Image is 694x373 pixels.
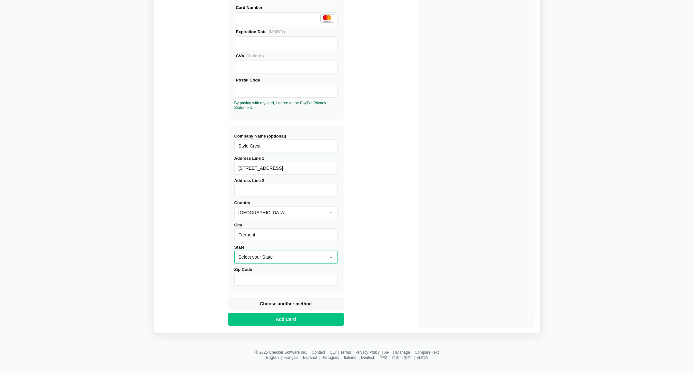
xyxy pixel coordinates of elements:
input: City [234,228,337,241]
span: Add Card [274,316,297,322]
button: Choose another method [228,297,344,310]
a: Italiano [344,355,357,360]
input: Address Line 1 [234,162,337,175]
a: हिन्दी [380,355,387,360]
span: (MM/YY) [269,29,285,34]
input: Address Line 2 [234,184,337,197]
a: English [266,355,279,360]
a: Português [321,355,339,360]
a: Français [283,355,298,360]
input: Company Name (optional) [234,139,337,152]
label: Company Name (optional) [234,134,337,152]
iframe: Secure Credit Card Frame - CVV [239,61,335,73]
a: 繁體 [404,355,412,360]
a: 简体 [392,355,399,360]
a: iManage [395,350,410,355]
a: CLI [330,350,336,355]
iframe: Secure Credit Card Frame - Postal Code [239,85,335,97]
span: (3 digits) [246,53,264,58]
a: Terms [340,350,351,355]
div: CVV [236,53,337,59]
div: Postal Code [236,77,337,83]
label: City [234,223,337,241]
div: Card Number [236,4,337,11]
div: Expiration Date [236,28,337,35]
span: Choose another method [259,301,313,307]
iframe: Secure Credit Card Frame - Credit Card Number [239,13,335,25]
label: State [234,245,337,263]
iframe: Secure Credit Card Frame - Expiration Date [239,37,335,49]
a: Privacy Policy [356,350,380,355]
label: Address Line 2 [234,178,337,197]
button: Add Card [228,313,344,326]
label: Address Line 1 [234,156,337,175]
a: Español [303,355,317,360]
input: Zip Code [234,273,337,286]
select: State [234,251,337,263]
label: Country [234,200,337,219]
select: Country [234,206,337,219]
a: 日本語 [416,355,428,360]
a: API [384,350,390,355]
li: © 2025 Checker Software Inc. [255,350,312,354]
a: Compare Text [415,350,438,355]
a: Deutsch [361,355,375,360]
a: Contact [312,350,325,355]
label: Zip Code [234,267,337,286]
a: By paying with my card, I agree to the PayPal Privacy Statement. [234,101,326,110]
